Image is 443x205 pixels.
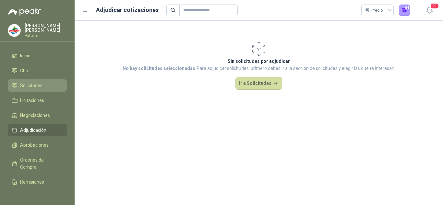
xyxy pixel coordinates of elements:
[424,5,435,16] button: 19
[20,156,61,171] span: Órdenes de Compra
[96,6,159,15] h1: Adjudicar cotizaciones
[8,124,67,136] a: Adjudicación
[123,58,395,65] p: Sin solicitudes por adjudicar
[20,52,30,59] span: Inicio
[20,127,46,134] span: Adjudicación
[123,66,197,71] strong: No hay solicitudes seleccionadas.
[365,6,384,15] div: Precio
[20,112,50,119] span: Negociaciones
[20,67,30,74] span: Chat
[20,82,42,89] span: Solicitudes
[235,77,282,90] button: Ir a Solicitudes
[8,79,67,92] a: Solicitudes
[25,34,67,38] p: Patojito
[8,94,67,107] a: Licitaciones
[20,178,44,186] span: Remisiones
[8,64,67,77] a: Chat
[430,3,439,9] span: 19
[123,65,395,72] p: Para adjudicar solicitudes, primero debes ir a la sección de solicitudes y elegir las que te inte...
[8,109,67,121] a: Negociaciones
[8,176,67,188] a: Remisiones
[25,23,67,32] p: [PERSON_NAME] [PERSON_NAME]
[8,8,41,16] img: Logo peakr
[399,5,411,16] button: 0
[8,139,67,151] a: Aprobaciones
[8,24,20,37] img: Company Logo
[8,50,67,62] a: Inicio
[20,142,49,149] span: Aprobaciones
[8,154,67,173] a: Órdenes de Compra
[20,97,44,104] span: Licitaciones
